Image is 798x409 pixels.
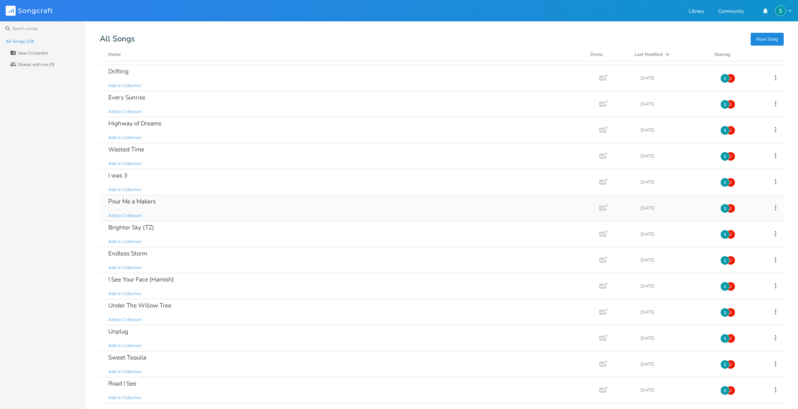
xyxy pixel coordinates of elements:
[108,83,142,89] span: Add to Collection
[720,100,730,109] img: Stevie Jay
[108,343,142,349] span: Add to Collection
[714,51,757,58] div: Sharing
[726,334,735,343] div: james.coutts100
[108,224,154,231] div: Brighter Sky (TZ)
[726,282,735,291] div: james.coutts100
[641,76,712,80] div: [DATE]
[641,284,712,288] div: [DATE]
[726,74,735,83] div: james.coutts100
[726,386,735,395] div: james.coutts100
[641,258,712,262] div: [DATE]
[726,230,735,239] div: james.coutts100
[720,230,730,239] img: Stevie Jay
[641,388,712,392] div: [DATE]
[720,334,730,343] img: Stevie Jay
[751,33,784,46] button: New Song
[720,386,730,395] img: Stevie Jay
[108,250,147,257] div: Endless Storm
[720,282,730,291] img: Stevie Jay
[726,256,735,265] div: james.coutts100
[726,178,735,187] div: james.coutts100
[641,362,712,366] div: [DATE]
[108,51,582,58] button: Name
[108,68,129,74] div: Drifting
[726,204,735,213] div: james.coutts100
[720,360,730,369] img: Stevie Jay
[720,126,730,135] img: Stevie Jay
[18,51,48,55] div: New Collection
[641,180,712,184] div: [DATE]
[108,302,171,309] div: Under The Willow Tree
[108,120,161,126] div: Highway of Dreams
[108,380,136,387] div: Road I See
[641,206,712,210] div: [DATE]
[108,187,142,193] span: Add to Collection
[718,9,744,15] a: Community
[108,198,156,204] div: Pour Me a Makers
[108,276,174,283] div: I See Your Face (Hamish)
[634,51,706,58] button: Last Modified
[108,51,121,58] div: Name
[590,51,626,58] div: Demo
[720,152,730,161] img: Stevie Jay
[641,336,712,340] div: [DATE]
[726,100,735,109] div: james.coutts100
[108,239,142,245] span: Add to Collection
[108,328,128,335] div: Unplug
[108,94,145,100] div: Every Sunrise
[108,317,142,323] span: Add to Collection
[634,51,663,58] div: Last Modified
[720,308,730,317] img: Stevie Jay
[108,265,142,271] span: Add to Collection
[641,102,712,106] div: [DATE]
[108,395,142,401] span: Add to Collection
[641,154,712,158] div: [DATE]
[108,146,144,152] div: Wasted Time
[726,152,735,161] div: james.coutts100
[108,213,142,219] span: Add to Collection
[6,39,34,43] div: All Songs (19)
[108,291,142,297] span: Add to Collection
[108,135,142,141] span: Add to Collection
[108,161,142,167] span: Add to Collection
[775,5,786,16] img: Stevie Jay
[726,308,735,317] div: james.coutts100
[689,9,704,15] a: Library
[100,36,784,42] div: All Songs
[108,369,142,375] span: Add to Collection
[720,178,730,187] img: Stevie Jay
[18,62,55,67] div: Shared with me (0)
[641,232,712,236] div: [DATE]
[720,256,730,265] img: Stevie Jay
[726,126,735,135] div: james.coutts100
[108,354,146,361] div: Sweet Tequila
[726,360,735,369] div: james.coutts100
[641,128,712,132] div: [DATE]
[108,109,142,115] span: Add to Collection
[720,74,730,83] img: Stevie Jay
[641,310,712,314] div: [DATE]
[720,204,730,213] img: Stevie Jay
[108,172,127,178] div: I was 3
